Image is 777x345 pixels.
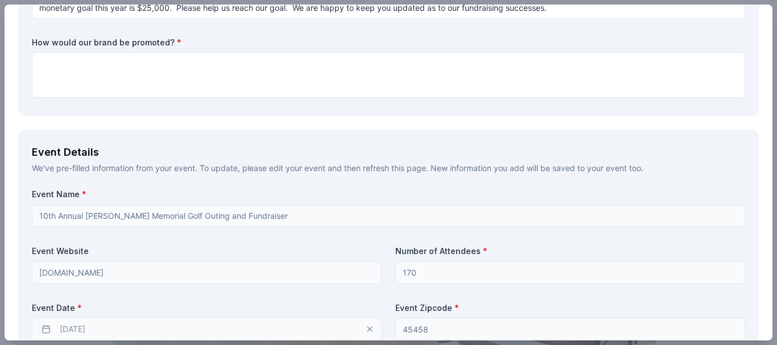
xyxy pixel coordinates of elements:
label: Event Website [32,246,382,257]
div: Event Details [32,143,745,161]
label: Number of Attendees [395,246,745,257]
label: How would our brand be promoted? [32,37,745,48]
div: We've pre-filled information from your event. To update, please edit your event and then refresh ... [32,161,745,175]
label: Event Name [32,189,745,200]
label: Event Date [32,302,382,314]
label: Event Zipcode [395,302,745,314]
